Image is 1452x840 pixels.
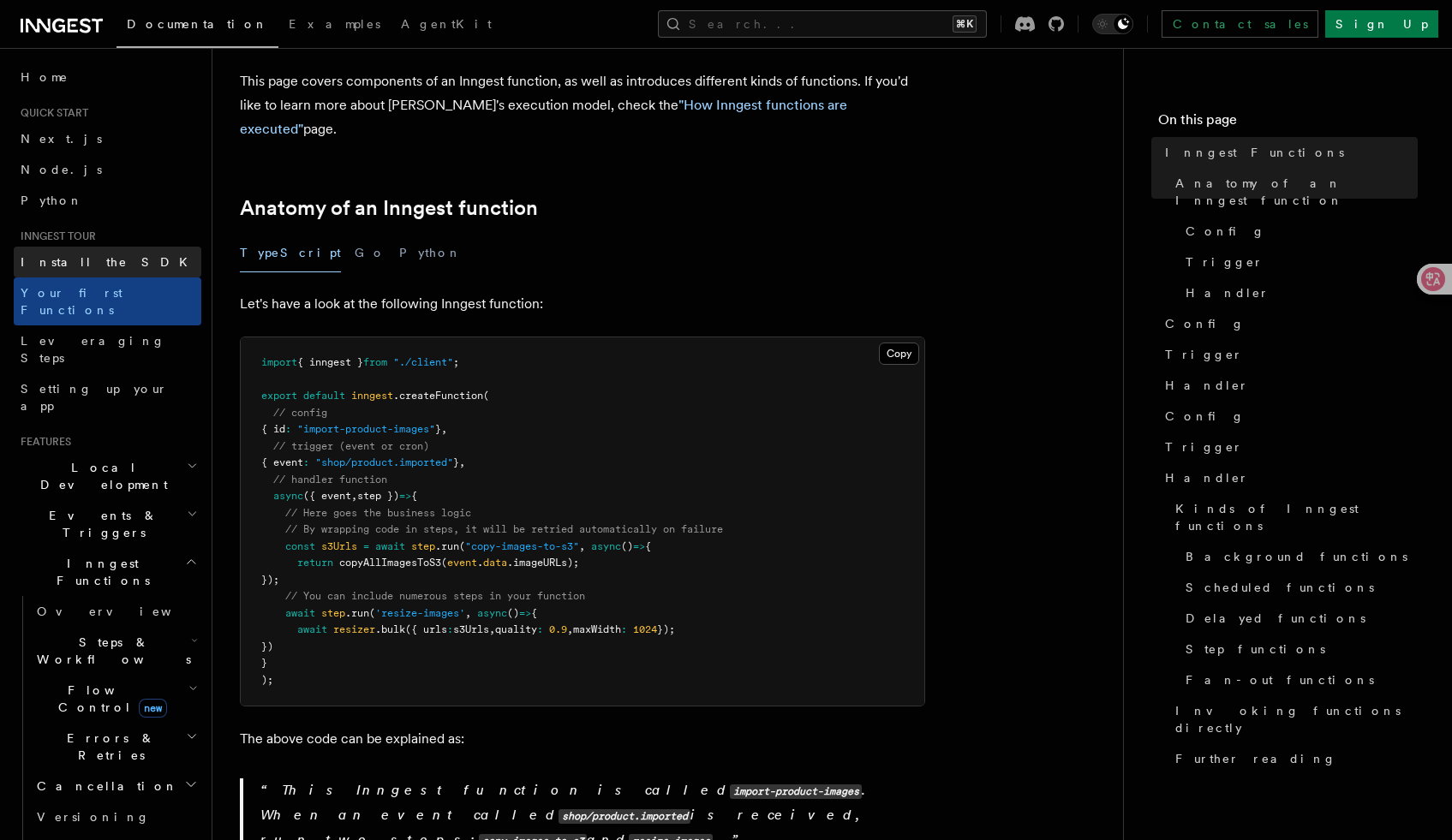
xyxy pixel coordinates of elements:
a: Leveraging Steps [14,325,201,373]
button: Flow Controlnew [30,675,201,723]
span: Leveraging Steps [21,334,165,365]
a: Fan-out functions [1179,664,1418,695]
a: Documentation [117,5,278,48]
span: .bulk [375,623,405,635]
button: Search...⌘K [658,10,987,38]
span: Node.js [21,163,102,176]
span: await [297,623,327,635]
p: Let's have a look at the following Inngest function: [240,292,925,316]
span: return [297,557,333,569]
span: ( [441,557,447,569]
span: Further reading [1175,750,1336,767]
span: from [363,356,387,368]
span: , [579,540,585,552]
span: Config [1165,408,1245,425]
span: => [399,490,411,502]
span: .createFunction [393,390,483,402]
p: The above code can be explained as: [240,727,925,751]
a: Delayed functions [1179,603,1418,634]
span: Cancellation [30,777,178,795]
span: // Here goes the business logic [285,507,471,519]
button: Inngest Functions [14,548,201,596]
span: async [591,540,621,552]
button: Toggle dark mode [1092,14,1133,34]
h4: On this page [1158,110,1418,137]
a: Further reading [1168,743,1418,774]
button: Steps & Workflows [30,627,201,675]
span: Quick start [14,106,88,120]
span: quality [495,623,537,635]
a: Config [1158,401,1418,432]
span: default [303,390,345,402]
span: Local Development [14,459,187,493]
span: Home [21,69,69,86]
code: import-product-images [730,784,862,799]
span: : [537,623,543,635]
span: // config [273,407,327,419]
span: Handler [1165,469,1249,486]
a: Config [1179,216,1418,247]
span: 0.9 [549,623,567,635]
span: }); [657,623,675,635]
kbd: ⌘K [953,15,977,33]
span: Inngest Functions [14,555,185,589]
span: Overview [37,605,213,618]
span: Config [1165,315,1245,332]
span: step }) [357,490,399,502]
span: , [567,623,573,635]
span: export [261,390,297,402]
span: Inngest tour [14,229,96,243]
span: import [261,356,297,368]
span: () [621,540,633,552]
span: async [273,490,303,502]
span: , [465,607,471,619]
span: s3Urls [321,540,357,552]
span: Flow Control [30,682,188,716]
span: }) [261,640,273,652]
span: Features [14,435,71,449]
span: 'resize-images' [375,607,465,619]
span: Next.js [21,132,102,146]
span: { id [261,423,285,435]
span: Documentation [127,17,268,31]
span: await [285,607,315,619]
span: { [531,607,537,619]
span: Anatomy of an Inngest function [1175,175,1418,209]
span: data [483,557,507,569]
span: resizer [333,623,375,635]
span: .run [435,540,459,552]
a: Anatomy of an Inngest function [1168,168,1418,216]
a: Versioning [30,801,201,832]
a: Trigger [1158,432,1418,462]
button: Errors & Retries [30,723,201,771]
span: }); [261,574,279,586]
span: maxWidth [573,623,621,635]
span: // trigger (event or cron) [273,440,429,452]
span: , [489,623,495,635]
span: Examples [289,17,380,31]
span: Trigger [1186,253,1264,271]
a: Background functions [1179,541,1418,572]
p: This page covers components of an Inngest function, as well as introduces different kinds of func... [240,69,925,141]
code: shop/product.imported [559,809,690,824]
a: Examples [278,5,391,46]
span: Handler [1186,284,1270,301]
span: Your first Functions [21,286,122,317]
a: Trigger [1179,247,1418,277]
span: 1024 [633,623,657,635]
span: step [321,607,345,619]
span: : [447,623,453,635]
span: Background functions [1186,548,1407,565]
span: ( [459,540,465,552]
span: : [621,623,627,635]
span: inngest [351,390,393,402]
span: } [435,423,441,435]
a: Handler [1158,370,1418,401]
span: ); [261,674,273,686]
span: "shop/product.imported" [315,456,453,468]
span: => [633,540,645,552]
span: // handler function [273,474,387,486]
span: Trigger [1165,346,1243,363]
span: Config [1186,223,1265,240]
span: } [261,657,267,669]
